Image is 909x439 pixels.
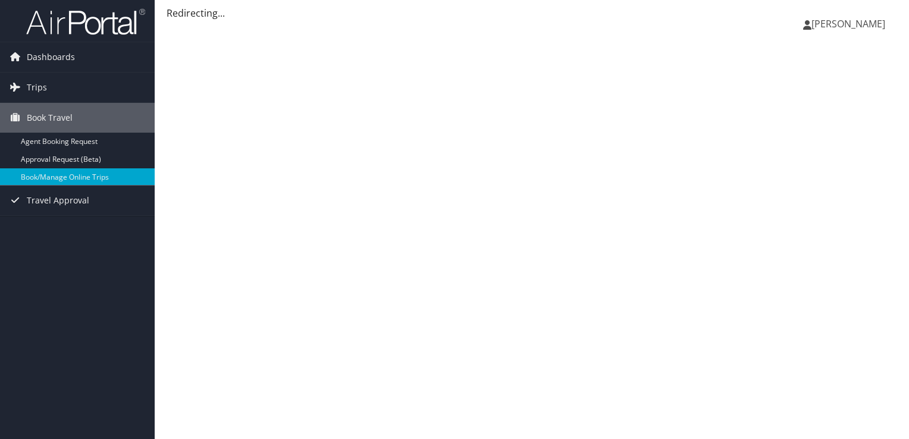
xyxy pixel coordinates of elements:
img: airportal-logo.png [26,8,145,36]
span: Dashboards [27,42,75,72]
span: [PERSON_NAME] [811,17,885,30]
span: Book Travel [27,103,73,133]
span: Travel Approval [27,186,89,215]
span: Trips [27,73,47,102]
div: Redirecting... [167,6,897,20]
a: [PERSON_NAME] [803,6,897,42]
